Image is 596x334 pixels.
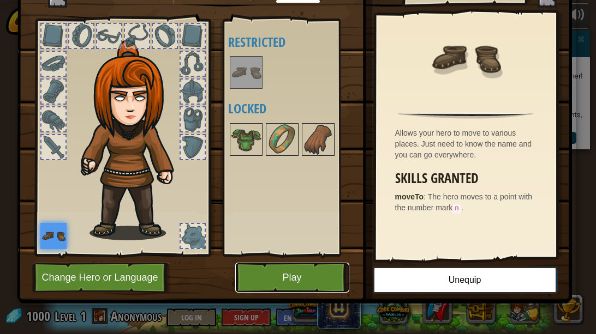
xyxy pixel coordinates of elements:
img: portrait.png [231,124,261,155]
img: hr.png [398,112,533,119]
div: Allows your hero to move to various places. Just need to know the name and you can go everywhere. [395,127,542,160]
img: hair_f2.png [76,40,193,240]
button: Change Hero or Language [32,263,171,293]
h3: Skills Granted [395,171,542,186]
h4: Restricted [228,35,357,49]
img: portrait.png [303,124,333,155]
img: portrait.png [430,22,501,93]
strong: moveTo [395,192,424,201]
button: Unequip [373,266,557,294]
code: n [452,204,461,214]
img: portrait.png [40,223,67,249]
img: portrait.png [267,124,297,155]
span: : [424,192,428,201]
img: portrait.png [231,57,261,88]
h4: Locked [228,101,357,116]
button: Play [235,263,349,293]
span: The hero moves to a point with the number mark . [395,192,533,212]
